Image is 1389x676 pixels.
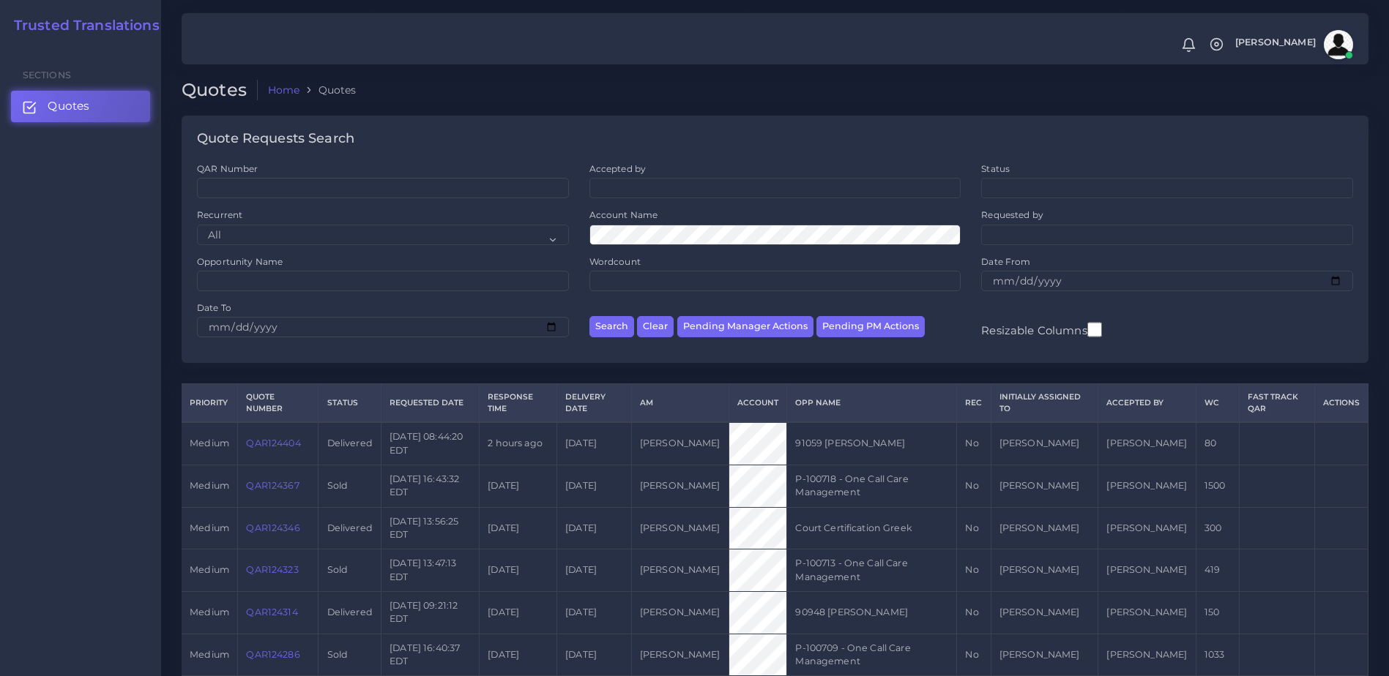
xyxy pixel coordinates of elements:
button: Pending PM Actions [816,316,925,337]
td: [PERSON_NAME] [991,549,1098,592]
label: Requested by [981,209,1043,221]
a: [PERSON_NAME]avatar [1228,30,1358,59]
td: 80 [1196,422,1239,465]
label: Resizable Columns [981,320,1101,339]
td: [DATE] [556,507,631,549]
label: Account Name [589,209,658,221]
th: Priority [182,384,238,422]
a: QAR124314 [246,606,297,617]
td: [PERSON_NAME] [991,422,1098,465]
span: medium [190,480,229,491]
td: [DATE] [556,634,631,676]
td: [PERSON_NAME] [991,634,1098,676]
th: Response Time [480,384,557,422]
th: REC [957,384,991,422]
td: [PERSON_NAME] [1098,591,1196,634]
h4: Quote Requests Search [197,131,354,147]
td: [DATE] 16:40:37 EDT [381,634,480,676]
td: Sold [319,465,381,507]
td: [DATE] [480,507,557,549]
td: No [957,507,991,549]
td: [DATE] 09:21:12 EDT [381,591,480,634]
td: [DATE] [480,591,557,634]
td: No [957,549,991,592]
h2: Quotes [182,80,258,101]
a: Home [268,83,300,97]
td: Delivered [319,591,381,634]
img: avatar [1324,30,1353,59]
td: 2 hours ago [480,422,557,465]
td: [PERSON_NAME] [991,591,1098,634]
td: 90948 [PERSON_NAME] [787,591,957,634]
td: [DATE] [480,465,557,507]
a: Quotes [11,91,150,121]
td: [PERSON_NAME] [1098,422,1196,465]
th: Actions [1314,384,1368,422]
td: [PERSON_NAME] [631,422,729,465]
td: [DATE] [556,591,631,634]
li: Quotes [299,83,356,97]
td: [PERSON_NAME] [1098,634,1196,676]
td: [PERSON_NAME] [1098,465,1196,507]
td: [DATE] [556,465,631,507]
label: Status [981,162,1010,175]
th: Account [729,384,786,422]
th: Delivery Date [556,384,631,422]
td: [PERSON_NAME] [631,465,729,507]
td: [DATE] 08:44:20 EDT [381,422,480,465]
a: QAR124404 [246,437,300,448]
td: No [957,465,991,507]
a: QAR124323 [246,564,298,575]
td: [DATE] [480,549,557,592]
label: Opportunity Name [197,255,283,268]
td: 419 [1196,549,1239,592]
label: Accepted by [589,162,647,175]
a: QAR124286 [246,649,299,660]
td: Delivered [319,507,381,549]
td: [PERSON_NAME] [631,549,729,592]
td: [DATE] [480,634,557,676]
th: Quote Number [238,384,319,422]
span: medium [190,437,229,448]
input: Resizable Columns [1087,320,1102,339]
span: medium [190,649,229,660]
label: Date To [197,301,231,314]
th: Requested Date [381,384,480,422]
td: Delivered [319,422,381,465]
td: [PERSON_NAME] [991,507,1098,549]
button: Clear [637,316,674,337]
label: Date From [981,255,1030,268]
td: 1500 [1196,465,1239,507]
th: Status [319,384,381,422]
th: Opp Name [787,384,957,422]
td: No [957,422,991,465]
button: Search [589,316,634,337]
a: QAR124367 [246,480,299,491]
td: 91059 [PERSON_NAME] [787,422,957,465]
a: QAR124346 [246,522,299,533]
button: Pending Manager Actions [677,316,813,337]
th: Accepted by [1098,384,1196,422]
span: Quotes [48,98,89,114]
span: Sections [23,70,71,80]
td: [DATE] 13:47:13 EDT [381,549,480,592]
label: Recurrent [197,209,242,221]
td: [PERSON_NAME] [631,591,729,634]
td: P-100709 - One Call Care Management [787,634,957,676]
label: Wordcount [589,255,641,268]
td: 150 [1196,591,1239,634]
span: medium [190,522,229,533]
td: P-100718 - One Call Care Management [787,465,957,507]
td: Sold [319,634,381,676]
th: Initially Assigned to [991,384,1098,422]
span: medium [190,606,229,617]
th: WC [1196,384,1239,422]
td: [DATE] 13:56:25 EDT [381,507,480,549]
span: [PERSON_NAME] [1235,38,1316,48]
td: Sold [319,549,381,592]
td: 300 [1196,507,1239,549]
td: [DATE] [556,422,631,465]
td: No [957,591,991,634]
td: P-100713 - One Call Care Management [787,549,957,592]
label: QAR Number [197,162,258,175]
